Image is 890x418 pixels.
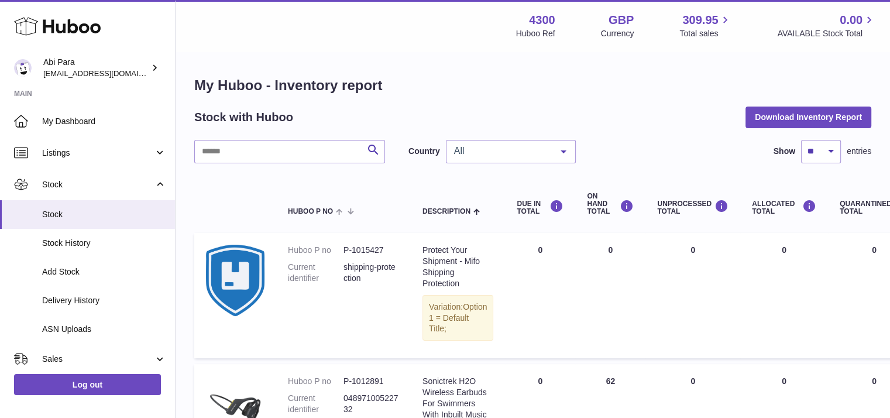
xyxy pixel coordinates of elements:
[429,302,487,334] span: Option 1 = Default Title;
[42,116,166,127] span: My Dashboard
[422,208,470,215] span: Description
[288,208,333,215] span: Huboo P no
[422,295,493,341] div: Variation:
[517,200,563,215] div: DUE IN TOTAL
[745,107,871,128] button: Download Inventory Report
[451,145,552,157] span: All
[343,393,399,415] dd: 04897100522732
[609,12,634,28] strong: GBP
[194,76,871,95] h1: My Huboo - Inventory report
[288,376,343,387] dt: Huboo P no
[14,374,161,395] a: Log out
[422,245,493,289] div: Protect Your Shipment - Mifo Shipping Protection
[587,193,634,216] div: ON HAND Total
[601,28,634,39] div: Currency
[840,12,862,28] span: 0.00
[14,59,32,77] img: Abi@mifo.co.uk
[505,233,575,358] td: 0
[645,233,740,358] td: 0
[343,376,399,387] dd: P-1012891
[42,295,166,306] span: Delivery History
[408,146,440,157] label: Country
[42,148,154,159] span: Listings
[682,12,718,28] span: 309.95
[872,376,877,386] span: 0
[42,354,154,365] span: Sales
[752,200,816,215] div: ALLOCATED Total
[206,245,264,316] img: product image
[777,28,876,39] span: AVAILABLE Stock Total
[288,393,343,415] dt: Current identifier
[42,179,154,190] span: Stock
[288,262,343,284] dt: Current identifier
[42,209,166,220] span: Stock
[43,68,172,78] span: [EMAIL_ADDRESS][DOMAIN_NAME]
[42,266,166,277] span: Add Stock
[740,233,828,358] td: 0
[777,12,876,39] a: 0.00 AVAILABLE Stock Total
[679,12,731,39] a: 309.95 Total sales
[288,245,343,256] dt: Huboo P no
[343,262,399,284] dd: shipping-protection
[774,146,795,157] label: Show
[42,238,166,249] span: Stock History
[657,200,729,215] div: UNPROCESSED Total
[575,233,645,358] td: 0
[872,245,877,255] span: 0
[679,28,731,39] span: Total sales
[516,28,555,39] div: Huboo Ref
[529,12,555,28] strong: 4300
[43,57,149,79] div: Abi Para
[847,146,871,157] span: entries
[194,109,293,125] h2: Stock with Huboo
[343,245,399,256] dd: P-1015427
[42,324,166,335] span: ASN Uploads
